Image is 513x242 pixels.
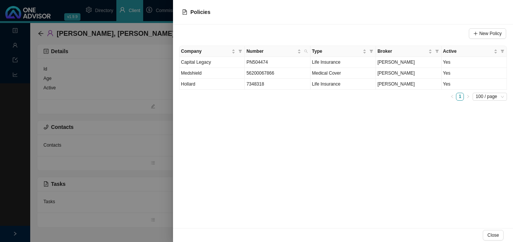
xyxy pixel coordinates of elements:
span: Type [312,47,361,55]
span: filter [435,49,439,53]
span: 7348318 [246,81,264,87]
span: filter [238,49,242,53]
span: filter [368,46,375,57]
span: right [466,95,470,98]
div: Page Size [473,93,507,101]
span: Life Insurance [312,60,340,65]
span: plus [473,31,478,36]
span: 56200067866 [246,70,274,76]
span: filter [501,49,504,53]
span: Close [487,231,499,239]
span: file-text [182,9,187,15]
span: search [304,49,308,53]
span: Capital Legacy [181,60,211,65]
a: 1 [456,93,464,100]
span: Medshield [181,70,202,76]
span: Hollard [181,81,195,87]
th: Active [442,46,507,57]
th: Type [311,46,376,57]
span: PN504474 [246,60,268,65]
td: Yes [442,79,507,90]
span: Policies [190,9,210,15]
span: [PERSON_NAME] [377,81,415,87]
li: Previous Page [448,93,456,101]
th: Company [179,46,245,57]
span: Number [246,47,295,55]
span: Active [443,47,492,55]
button: right [464,93,472,101]
th: Number [245,46,310,57]
td: Yes [442,57,507,68]
td: Yes [442,68,507,79]
span: Medical Cover [312,70,341,76]
th: Broker [376,46,441,57]
span: Broker [377,47,426,55]
span: Life Insurance [312,81,340,87]
li: Next Page [464,93,472,101]
span: filter [369,49,373,53]
span: Company [181,47,230,55]
span: New Policy [479,30,502,37]
button: left [448,93,456,101]
button: New Policy [469,28,506,39]
span: 100 / page [476,93,504,100]
span: filter [434,46,440,57]
span: filter [499,46,506,57]
li: 1 [456,93,464,101]
span: search [303,46,309,57]
span: [PERSON_NAME] [377,60,415,65]
button: Close [483,230,504,240]
span: [PERSON_NAME] [377,70,415,76]
span: left [450,95,454,98]
span: filter [237,46,244,57]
